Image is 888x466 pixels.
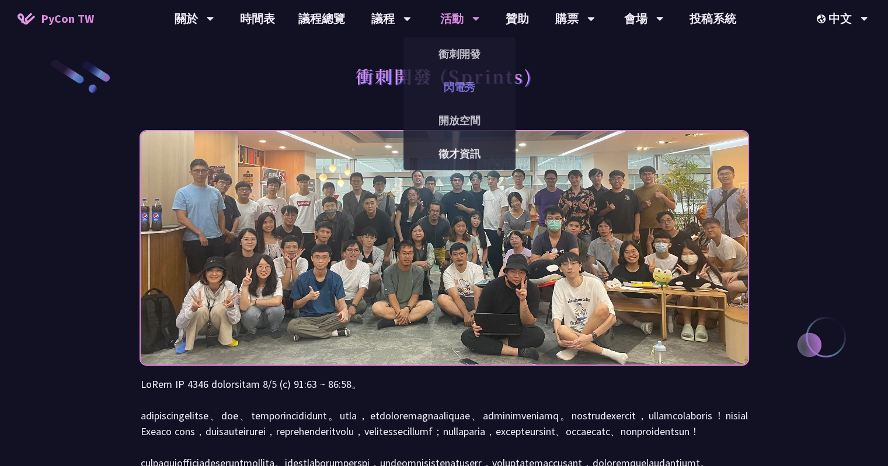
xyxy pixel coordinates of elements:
a: 開放空間 [403,107,516,134]
img: Home icon of PyCon TW 2025 [18,13,35,24]
a: 徵才資訊 [403,140,516,167]
a: PyCon TW [6,4,106,33]
img: Photo of PyCon Taiwan Sprints [141,100,748,396]
a: 衝刺開發 [403,40,516,68]
img: Locale Icon [817,15,828,23]
a: 閃電秀 [403,73,516,101]
h1: 衝刺開發 (Sprints) [356,58,533,93]
span: PyCon TW [41,10,94,27]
